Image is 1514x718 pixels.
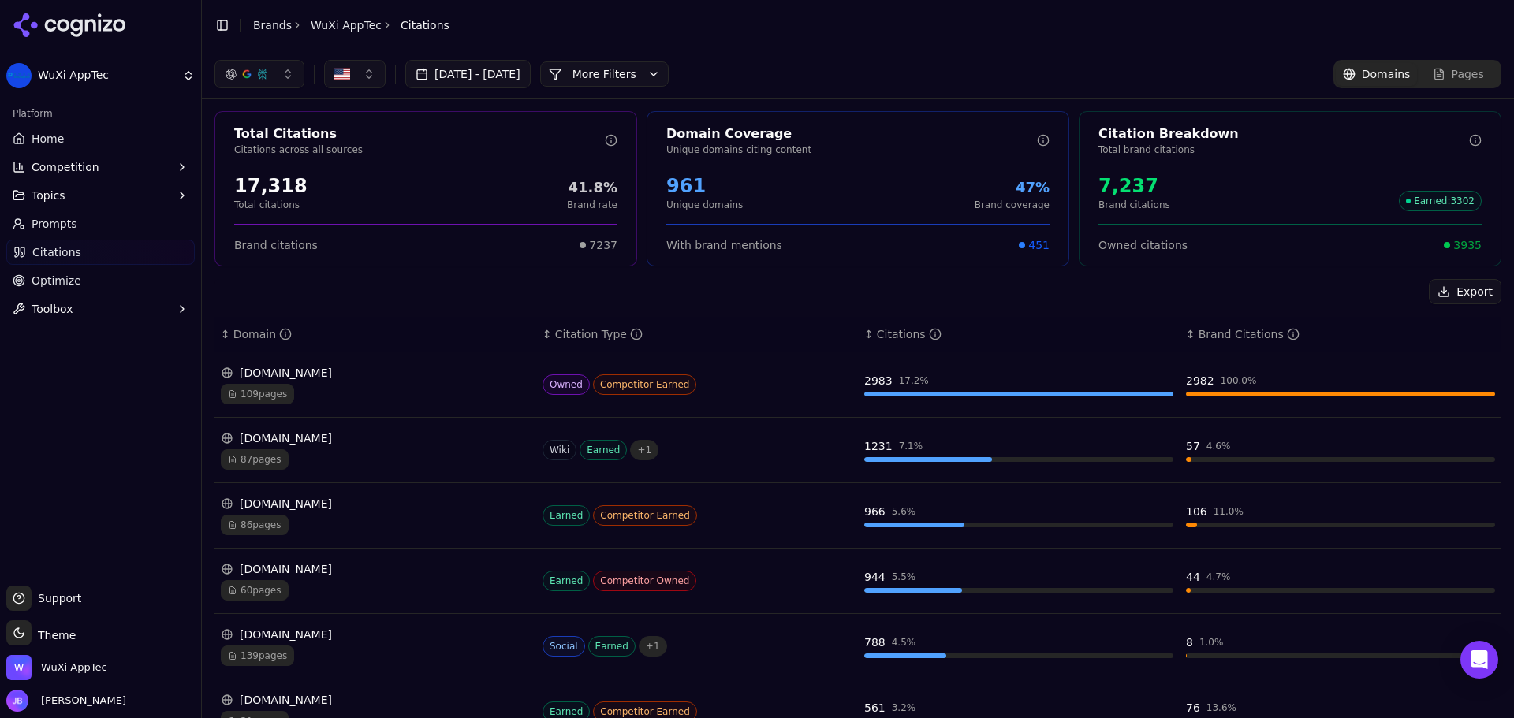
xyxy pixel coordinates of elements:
[32,216,77,232] span: Prompts
[864,326,1173,342] div: ↕Citations
[6,690,28,712] img: Josef Bookert
[1362,66,1411,82] span: Domains
[975,177,1050,199] div: 47%
[221,384,294,404] span: 109 pages
[233,326,292,342] div: Domain
[221,692,530,708] div: [DOMAIN_NAME]
[6,154,195,180] button: Competition
[32,629,76,642] span: Theme
[6,268,195,293] a: Optimize
[32,188,65,203] span: Topics
[666,199,743,211] p: Unique domains
[32,131,64,147] span: Home
[1453,237,1482,253] span: 3935
[32,273,81,288] span: Optimize
[543,440,576,460] span: Wiki
[864,634,886,650] div: 788
[234,173,308,199] div: 17,318
[975,199,1050,211] p: Brand coverage
[221,627,530,642] div: [DOMAIN_NAME]
[6,655,32,680] img: WuXi AppTec
[32,244,81,260] span: Citations
[899,440,923,452] div: 7.1 %
[1199,326,1300,342] div: Brand Citations
[234,125,605,143] div: Total Citations
[1098,199,1170,211] p: Brand citations
[593,571,696,591] span: Competitor Owned
[588,636,636,657] span: Earned
[311,17,382,33] a: WuXi AppTec
[221,430,530,446] div: [DOMAIN_NAME]
[864,700,886,716] div: 561
[555,326,643,342] div: Citation Type
[6,211,195,236] a: Prompts
[593,374,697,395] span: Competitor Earned
[1206,440,1231,452] div: 4.6 %
[221,449,289,470] span: 87 pages
[580,440,627,460] span: Earned
[540,61,669,87] button: More Filters
[221,496,530,512] div: [DOMAIN_NAME]
[221,515,289,535] span: 86 pages
[666,125,1037,143] div: Domain Coverage
[41,660,107,675] span: WuXi AppTec
[1098,173,1170,199] div: 7,237
[6,655,107,680] button: Open organization switcher
[334,66,350,82] img: US
[543,326,852,342] div: ↕Citation Type
[6,183,195,208] button: Topics
[567,177,617,199] div: 41.8%
[892,571,916,583] div: 5.5 %
[1186,634,1193,650] div: 8
[1186,700,1200,716] div: 76
[38,69,176,83] span: WuXi AppTec
[639,636,667,657] span: + 1
[1098,143,1469,156] p: Total brand citations
[864,373,893,389] div: 2983
[214,317,536,352] th: domain
[6,296,195,322] button: Toolbox
[6,690,126,712] button: Open user button
[234,237,318,253] span: Brand citations
[1186,569,1200,585] div: 44
[1399,191,1482,211] span: Earned : 3302
[253,19,292,32] a: Brands
[536,317,858,352] th: citationTypes
[864,504,886,519] div: 966
[1186,326,1495,342] div: ↕Brand Citations
[543,374,590,395] span: Owned
[899,374,929,387] div: 17.2 %
[630,440,658,460] span: + 1
[401,17,449,33] span: Citations
[864,569,886,585] div: 944
[1460,641,1498,679] div: Open Intercom Messenger
[543,505,590,526] span: Earned
[892,701,916,714] div: 3.2 %
[543,571,590,591] span: Earned
[221,580,289,601] span: 60 pages
[1206,571,1231,583] div: 4.7 %
[1214,505,1244,518] div: 11.0 %
[1186,373,1214,389] div: 2982
[1199,636,1224,649] div: 1.0 %
[234,143,605,156] p: Citations across all sources
[221,561,530,577] div: [DOMAIN_NAME]
[6,126,195,151] a: Home
[221,645,294,666] span: 139 pages
[1221,374,1257,387] div: 100.0 %
[1186,504,1207,519] div: 106
[1028,237,1050,253] span: 451
[1098,237,1188,253] span: Owned citations
[6,63,32,88] img: WuXi AppTec
[543,636,585,657] span: Social
[858,317,1180,352] th: totalCitationCount
[666,237,782,253] span: With brand mentions
[877,326,942,342] div: Citations
[593,505,697,526] span: Competitor Earned
[1098,125,1469,143] div: Citation Breakdown
[6,240,195,265] a: Citations
[32,301,73,317] span: Toolbox
[221,365,530,381] div: [DOMAIN_NAME]
[1429,279,1501,304] button: Export
[32,159,99,175] span: Competition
